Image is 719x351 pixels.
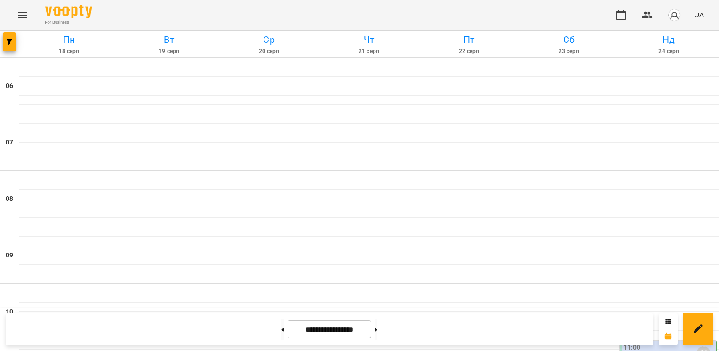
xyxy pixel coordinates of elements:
span: For Business [45,19,92,25]
button: Menu [11,4,34,26]
h6: 22 серп [421,47,517,56]
h6: 08 [6,194,13,204]
img: avatar_s.png [668,8,681,22]
h6: 09 [6,250,13,261]
h6: Вт [120,32,217,47]
h6: 24 серп [621,47,717,56]
button: UA [690,6,708,24]
h6: 19 серп [120,47,217,56]
h6: 07 [6,137,13,148]
h6: 20 серп [221,47,317,56]
img: Voopty Logo [45,5,92,18]
h6: Ср [221,32,317,47]
h6: 18 серп [21,47,117,56]
h6: 23 серп [520,47,617,56]
h6: Сб [520,32,617,47]
h6: Пн [21,32,117,47]
h6: 10 [6,307,13,317]
h6: Чт [320,32,417,47]
h6: Нд [621,32,717,47]
span: UA [694,10,704,20]
h6: 21 серп [320,47,417,56]
h6: 06 [6,81,13,91]
h6: Пт [421,32,517,47]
